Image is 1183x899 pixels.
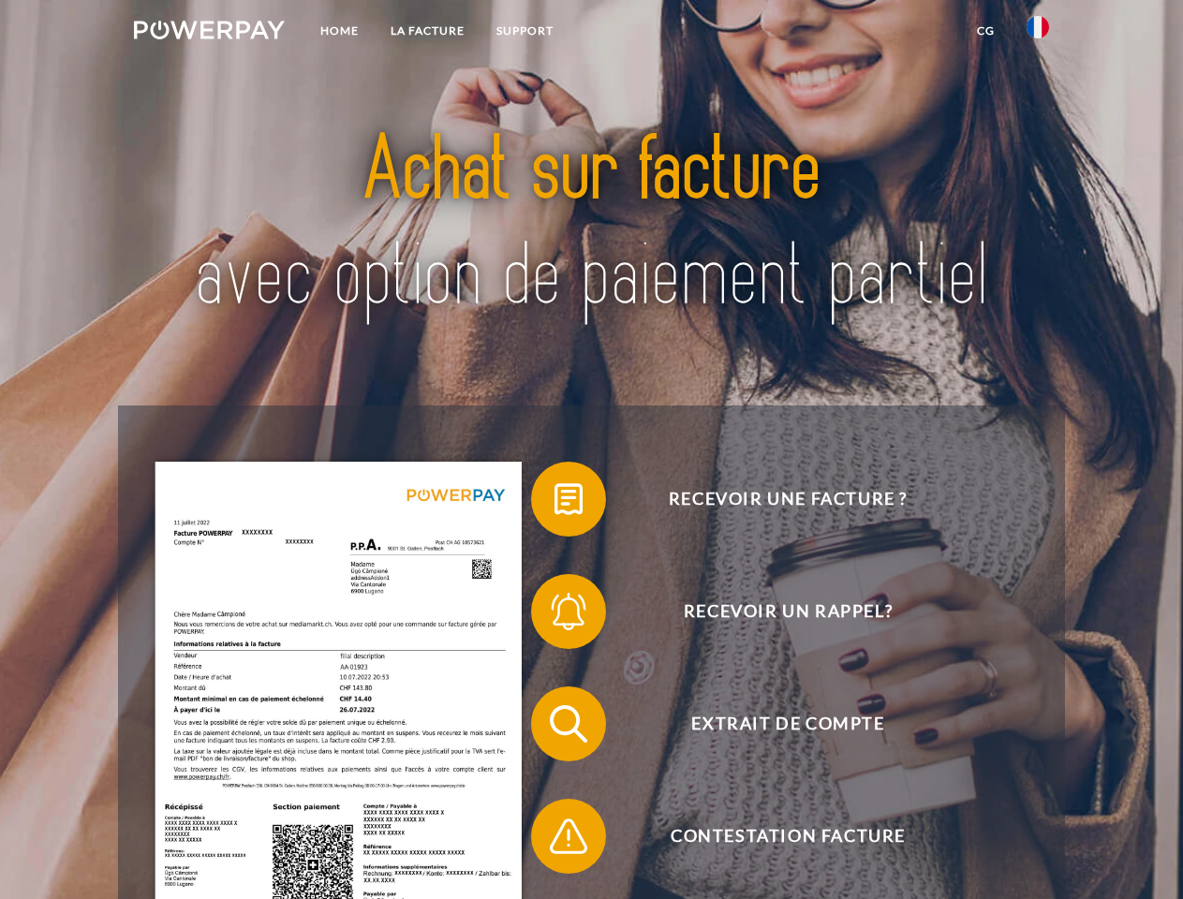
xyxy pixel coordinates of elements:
[179,90,1004,359] img: title-powerpay_fr.svg
[961,14,1011,48] a: CG
[481,14,569,48] a: Support
[545,476,592,523] img: qb_bill.svg
[531,799,1018,874] button: Contestation Facture
[531,462,1018,537] button: Recevoir une facture ?
[1027,16,1049,38] img: fr
[558,462,1017,537] span: Recevoir une facture ?
[545,813,592,860] img: qb_warning.svg
[531,574,1018,649] button: Recevoir un rappel?
[558,799,1017,874] span: Contestation Facture
[545,700,592,747] img: qb_search.svg
[558,574,1017,649] span: Recevoir un rappel?
[304,14,375,48] a: Home
[375,14,481,48] a: LA FACTURE
[558,686,1017,761] span: Extrait de compte
[531,686,1018,761] button: Extrait de compte
[545,588,592,635] img: qb_bell.svg
[134,21,285,39] img: logo-powerpay-white.svg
